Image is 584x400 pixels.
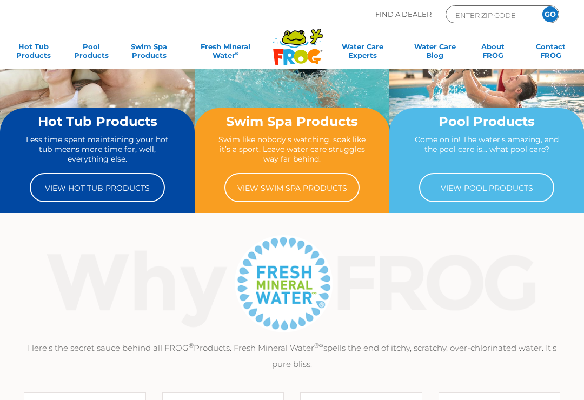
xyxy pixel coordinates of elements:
a: Fresh MineralWater∞ [184,42,267,64]
input: GO [542,6,558,22]
a: View Swim Spa Products [224,173,360,202]
input: Zip Code Form [454,9,527,21]
a: PoolProducts [69,42,114,64]
img: home-banner-pool-short [389,1,584,146]
h2: Hot Tub Products [22,115,172,129]
h2: Swim Spa Products [217,115,367,129]
h2: Pool Products [412,115,562,129]
a: Water CareBlog [413,42,457,64]
a: Hot TubProducts [11,42,56,64]
p: Swim like nobody’s watching, soak like it’s a sport. Leave water care struggles way far behind. [217,135,367,164]
p: Come on in! The water’s amazing, and the pool care is… what pool care? [412,135,562,164]
p: Find A Dealer [375,5,432,23]
a: Water CareExperts [326,42,400,64]
a: View Pool Products [419,173,554,202]
a: View Hot Tub Products [30,173,165,202]
sup: ∞ [235,50,239,56]
sup: ® [189,342,194,349]
a: Swim SpaProducts [127,42,171,64]
img: home-banner-swim-spa-short [195,1,389,146]
p: Less time spent maintaining your hot tub means more time for, well, everything else. [22,135,172,164]
a: ContactFROG [528,42,573,64]
sup: ®∞ [314,342,323,349]
a: AboutFROG [470,42,515,64]
img: Why Frog [26,232,558,335]
p: Here’s the secret sauce behind all FROG Products. Fresh Mineral Water spells the end of itchy, sc... [26,340,558,372]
